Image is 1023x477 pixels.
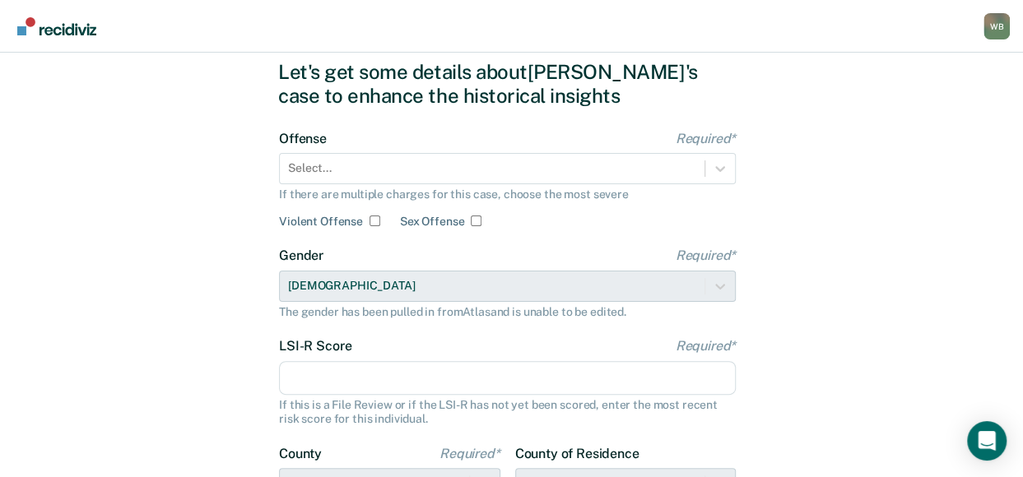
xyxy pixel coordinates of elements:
div: W B [983,13,1010,39]
span: Required* [675,338,736,354]
label: County of Residence [515,446,737,461]
label: County [279,446,500,461]
label: Sex Offense [400,215,464,229]
span: Required* [675,131,736,146]
div: The gender has been pulled in from Atlas and is unable to be edited. [279,305,736,319]
div: Let's get some details about [PERSON_NAME]'s case to enhance the historical insights [278,60,745,108]
button: Profile dropdown button [983,13,1010,39]
label: LSI-R Score [279,338,736,354]
span: Required* [675,248,736,263]
div: If this is a File Review or if the LSI-R has not yet been scored, enter the most recent risk scor... [279,398,736,426]
label: Gender [279,248,736,263]
span: Required* [439,446,500,461]
div: If there are multiple charges for this case, choose the most severe [279,188,736,201]
img: Recidiviz [17,17,96,35]
label: Offense [279,131,736,146]
label: Violent Offense [279,215,363,229]
div: Open Intercom Messenger [967,421,1007,461]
